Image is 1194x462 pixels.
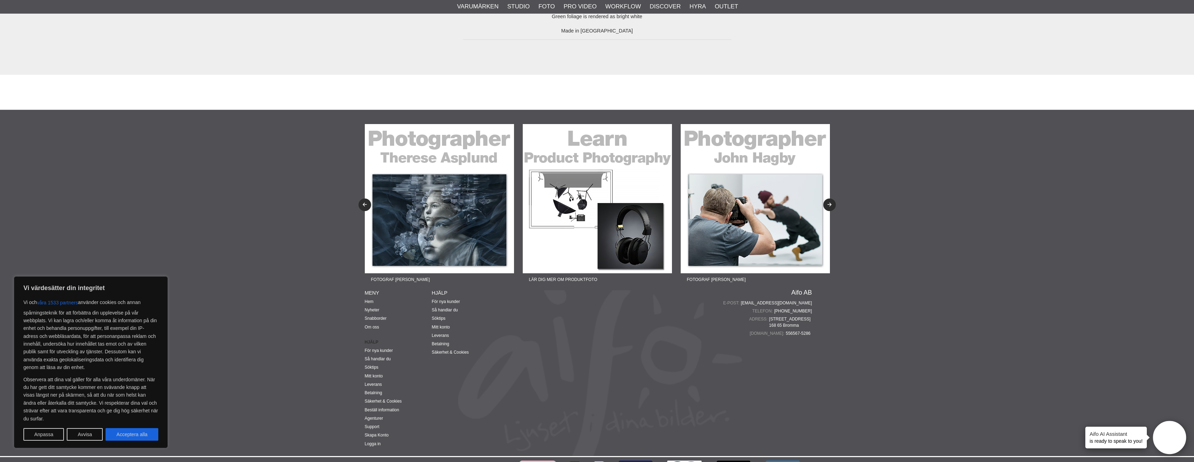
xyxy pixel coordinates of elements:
a: Mitt konto [365,374,383,378]
p: Observera att dina val gäller för alla våra underdomäner. När du har gett ditt samtycke kommer en... [23,376,158,423]
a: Betalning [432,341,449,346]
span: [STREET_ADDRESS] 168 65 Bromma [769,316,812,329]
a: Pro Video [564,2,596,11]
span: Telefon: [752,308,774,314]
a: Så handlar du [365,356,391,361]
a: Beställ information [365,407,399,412]
a: Leverans [432,333,449,338]
img: Annons:22-06F banner-sidfot-therese.jpg [365,124,514,273]
a: Mitt konto [432,325,450,330]
a: Så handlar du [432,308,458,312]
a: [PHONE_NUMBER] [774,308,812,314]
a: Om oss [365,325,379,330]
a: Hem [365,299,374,304]
a: Hyra [689,2,706,11]
p: Vi värdesätter din integritet [23,284,158,292]
img: Annons:22-08F banner-sidfot-john.jpg [681,124,830,273]
a: Betalning [365,390,382,395]
div: is ready to speak to you! [1085,427,1147,448]
button: Previous [359,198,371,211]
h4: Aifo AI Assistant [1090,430,1143,438]
a: För nya kunder [432,299,460,304]
a: [EMAIL_ADDRESS][DOMAIN_NAME] [741,300,812,306]
a: Snabborder [365,316,387,321]
a: Support [365,424,379,429]
a: Leverans [365,382,382,387]
div: Vi värdesätter din integritet [14,276,168,448]
a: Nyheter [365,308,379,312]
h4: Hjälp [432,289,499,296]
a: Säkerhet & Cookies [432,350,469,355]
span: E-post: [723,300,741,306]
span: Fotograf [PERSON_NAME] [681,273,752,286]
a: Studio [507,2,530,11]
h4: Meny [365,289,432,296]
a: Annons:22-08F banner-sidfot-john.jpgFotograf [PERSON_NAME] [681,124,830,286]
a: Aifo AB [791,289,812,296]
a: Annons:22-07F banner-sidfot-learn-product.jpgLär dig mer om produktfoto [523,124,672,286]
span: [DOMAIN_NAME]: [750,330,786,337]
a: Annons:22-06F banner-sidfot-therese.jpgFotograf [PERSON_NAME] [365,124,514,286]
a: Agenturer [365,416,383,421]
a: Outlet [715,2,738,11]
h4: Green foliage is rendered as bright white [463,13,731,20]
strong: Hjälp [365,339,432,345]
h4: Made in [GEOGRAPHIC_DATA] [463,27,731,34]
a: För nya kunder [365,348,393,353]
a: Söktips [365,365,378,370]
a: Workflow [605,2,641,11]
span: 556567-5286 [786,330,812,337]
a: Discover [650,2,681,11]
button: Next [823,198,836,211]
a: Söktips [432,316,446,321]
span: Fotograf [PERSON_NAME] [365,273,436,286]
button: Anpassa [23,428,64,441]
span: Adress: [749,316,769,322]
a: Foto [538,2,555,11]
button: våra 1533 partners [37,296,78,309]
a: Säkerhet & Cookies [365,399,402,404]
p: Vi och använder cookies och annan spårningsteknik för att förbättra din upplevelse på vår webbpla... [23,296,158,371]
a: Skapa Konto [365,433,389,438]
span: Lär dig mer om produktfoto [523,273,604,286]
img: Annons:22-07F banner-sidfot-learn-product.jpg [523,124,672,273]
button: Avvisa [67,428,103,441]
button: Acceptera alla [106,428,158,441]
a: Logga in [365,441,381,446]
a: Varumärken [457,2,499,11]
